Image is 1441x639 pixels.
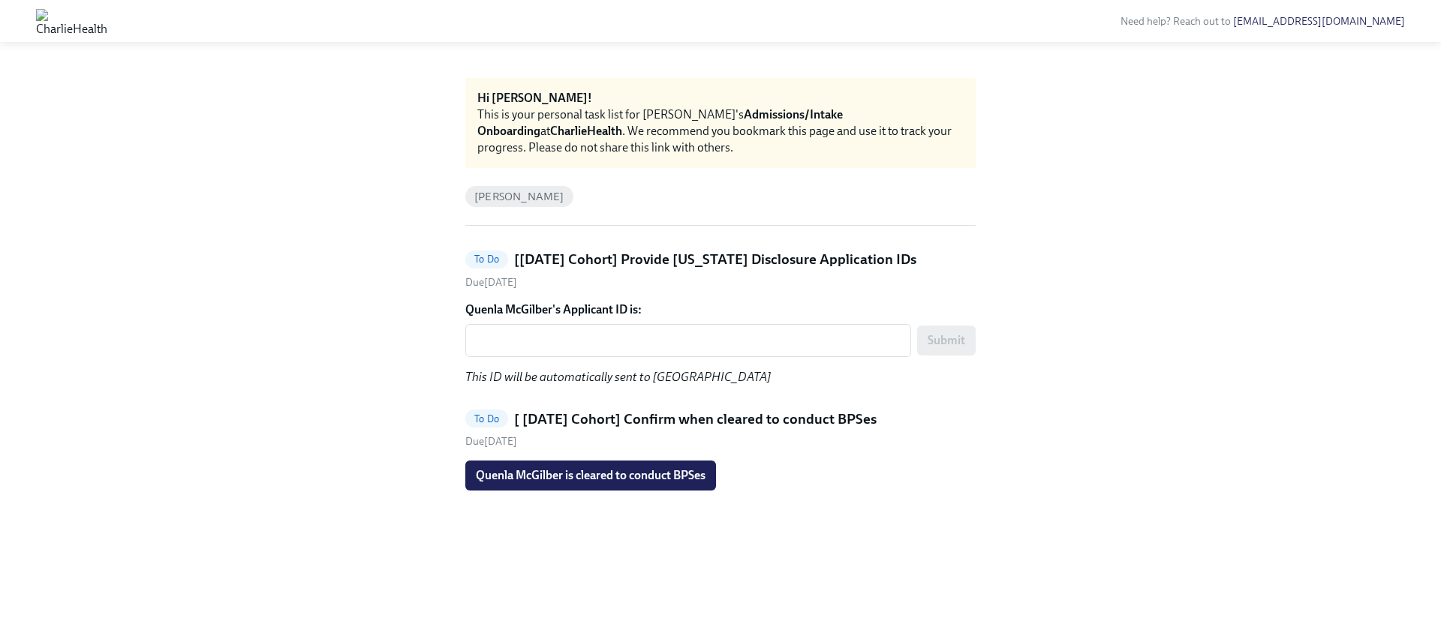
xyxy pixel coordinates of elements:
[465,460,716,490] button: Quenla McGilber is cleared to conduct BPSes
[1121,15,1405,28] span: Need help? Reach out to
[550,124,622,138] strong: CharlieHealth
[465,370,772,384] em: This ID will be automatically sent to [GEOGRAPHIC_DATA]
[465,409,976,449] a: To Do[ [DATE] Cohort] Confirm when cleared to conduct BPSesDue[DATE]
[465,435,517,448] span: Sunday, October 5th 2025, 10:00 am
[514,250,916,269] h5: [[DATE] Cohort] Provide [US_STATE] Disclosure Application IDs
[1233,15,1405,28] a: [EMAIL_ADDRESS][DOMAIN_NAME]
[514,409,877,429] h5: [ [DATE] Cohort] Confirm when cleared to conduct BPSes
[465,191,573,202] span: [PERSON_NAME]
[465,253,508,265] span: To Do
[476,468,705,483] span: Quenla McGilber is cleared to conduct BPSes
[477,91,592,105] strong: Hi [PERSON_NAME]!
[465,276,517,289] span: Thursday, September 25th 2025, 10:00 am
[465,301,976,318] label: Quenla McGilber's Applicant ID is:
[477,106,964,156] div: This is your personal task list for [PERSON_NAME]'s at . We recommend you bookmark this page and ...
[36,9,107,33] img: CharlieHealth
[465,413,508,424] span: To Do
[465,250,976,289] a: To Do[[DATE] Cohort] Provide [US_STATE] Disclosure Application IDsDue[DATE]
